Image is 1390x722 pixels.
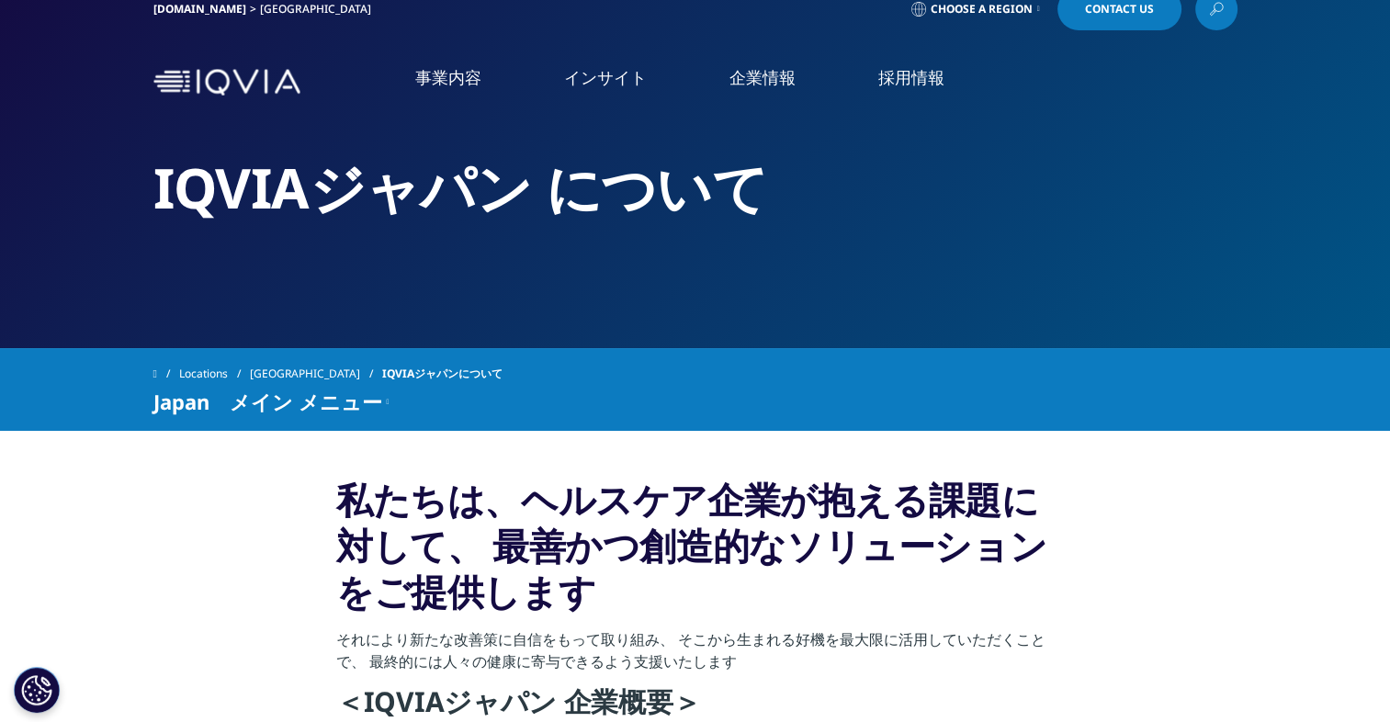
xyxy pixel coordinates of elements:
a: [DOMAIN_NAME] [153,1,246,17]
nav: Primary [308,39,1237,126]
a: Locations [179,357,250,390]
a: 企業情報 [729,66,796,89]
a: [GEOGRAPHIC_DATA] [250,357,382,390]
a: インサイト [564,66,647,89]
span: Japan メイン メニュー [153,390,382,412]
h3: 私たちは、ヘルスケア企業が抱える課題に対して、 最善かつ創造的なソリューションをご提供します [336,477,1054,628]
h2: IQVIAジャパン について [153,153,1237,222]
span: Choose a Region [931,2,1033,17]
a: 採用情報 [878,66,944,89]
a: 事業内容 [415,66,481,89]
button: Cookie 設定 [14,667,60,713]
p: それにより新たな改善策に自信をもって取り組み、 そこから生まれる好機を最大限に活用していただくことで、 最終的には人々の健康に寄与できるよう支援いたします [336,628,1054,683]
div: [GEOGRAPHIC_DATA] [260,2,379,17]
span: Contact Us [1085,4,1154,15]
span: IQVIAジャパンについて [382,357,503,390]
